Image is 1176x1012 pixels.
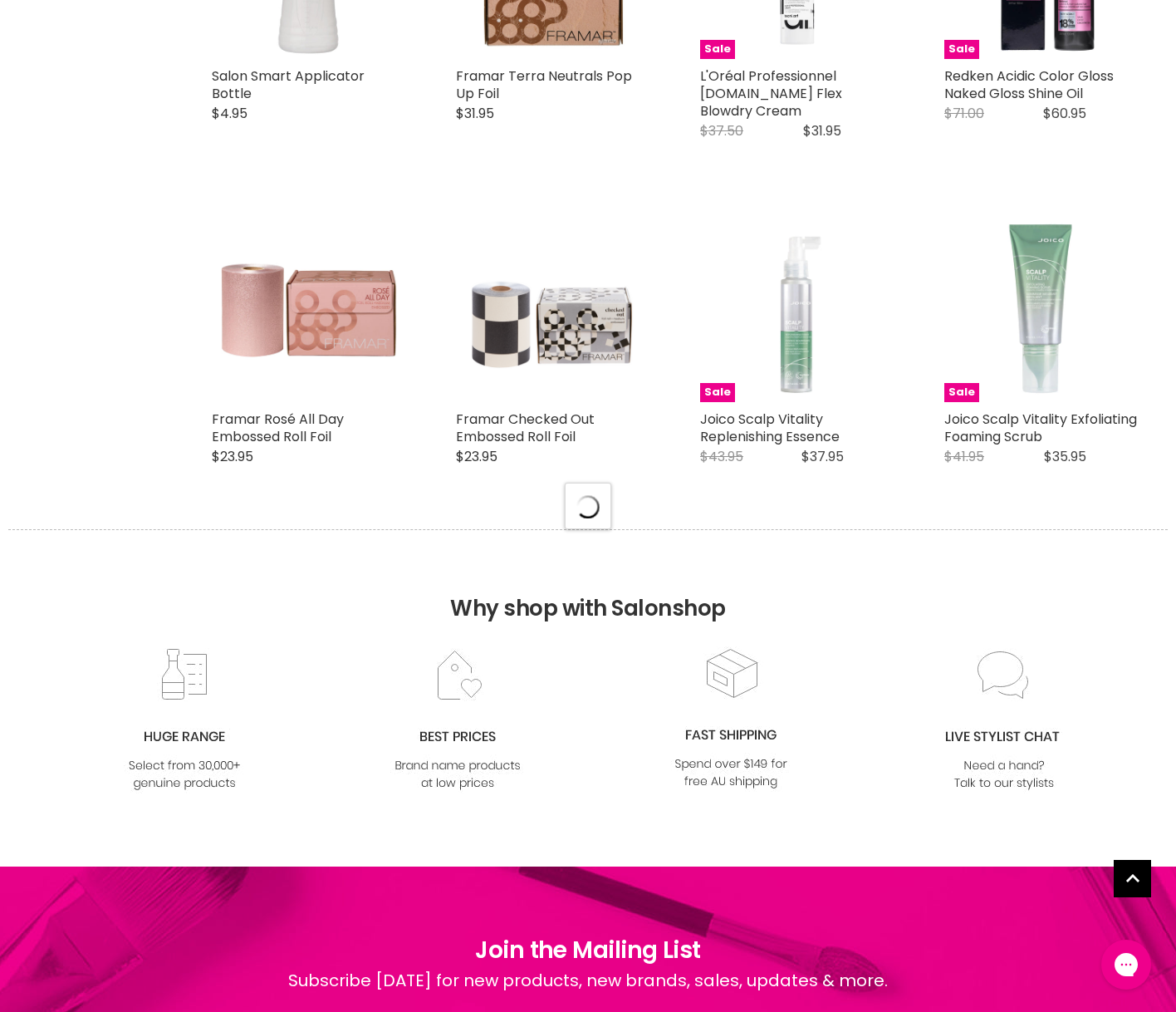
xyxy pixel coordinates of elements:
img: Joico Scalp Vitality Replenishing Essence [700,208,894,402]
span: Sale [944,40,979,59]
a: L'Oréal Professionnel [DOMAIN_NAME] Flex Blowdry Cream [700,66,842,120]
a: Joico Scalp Vitality Replenishing Essence Sale [700,208,894,402]
h2: Why shop with Salonshop [8,529,1168,646]
span: $4.95 [212,104,247,123]
a: Salon Smart Applicator Bottle [212,66,365,103]
a: Framar Rosé All Day Embossed Roll Foil [212,410,344,446]
span: $37.50 [700,121,743,140]
a: Back to top [1114,860,1151,897]
span: $35.95 [1044,447,1086,466]
img: Framar Rosé All Day Embossed Roll Foil [212,208,406,402]
img: Joico Scalp Vitality Exfoliating Foaming Scrub [944,208,1139,402]
img: fast.jpg [664,646,798,792]
span: Back to top [1114,860,1151,903]
span: $43.95 [700,447,743,466]
span: $31.95 [456,104,494,123]
a: Redken Acidic Color Gloss Naked Gloss Shine Oil [944,66,1114,103]
img: prices.jpg [390,648,525,793]
span: $41.95 [944,447,984,466]
a: Joico Scalp Vitality Exfoliating Foaming Scrub [944,410,1137,446]
img: chat_c0a1c8f7-3133-4fc6-855f-7264552747f6.jpg [937,648,1071,793]
a: Framar Terra Neutrals Pop Up Foil [456,66,632,103]
span: $23.95 [456,447,497,466]
a: Framar Checked Out Embossed Roll Foil Framar Checked Out Embossed Roll Foil [456,208,650,402]
iframe: Gorgias live chat messenger [1093,934,1159,995]
img: range2_8cf790d4-220e-469f-917d-a18fed3854b6.jpg [117,648,252,793]
a: Joico Scalp Vitality Exfoliating Foaming Scrub Sale [944,208,1139,402]
span: $37.95 [801,447,844,466]
span: Sale [700,383,735,402]
img: Framar Checked Out Embossed Roll Foil [456,208,650,402]
a: Framar Checked Out Embossed Roll Foil [456,410,595,446]
span: Sale [944,383,979,402]
span: Sale [700,40,735,59]
span: $23.95 [212,447,253,466]
span: $71.00 [944,104,984,123]
h1: Join the Mailing List [288,933,888,968]
span: $60.95 [1043,104,1086,123]
span: $31.95 [803,121,841,140]
a: Framar Rosé All Day Embossed Roll Foil Framar Rosé All Day Embossed Roll Foil [212,208,406,402]
a: Joico Scalp Vitality Replenishing Essence [700,410,840,446]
